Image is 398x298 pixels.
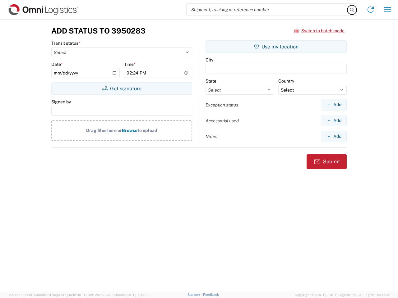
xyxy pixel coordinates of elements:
[307,154,347,169] button: Submit
[322,131,347,142] button: Add
[294,26,345,36] button: Switch to batch mode
[187,4,348,16] input: Shipment, tracking or reference number
[57,293,81,297] span: [DATE] 10:10:00
[51,40,80,46] label: Transit status
[51,26,146,35] h3: Add Status to 3950283
[206,102,238,108] label: Exception status
[51,82,192,95] button: Get signature
[187,293,203,296] a: Support
[7,293,81,297] span: Server: 2025.18.0-a0edd1917ac
[137,128,157,133] span: to upload
[125,293,150,297] span: [DATE] 10:06:13
[206,134,217,139] label: Notes
[124,61,136,67] label: Time
[86,128,122,133] span: Drag files here or
[295,292,391,298] span: Copyright © [DATE]-[DATE] Agistix Inc., All Rights Reserved
[278,78,294,84] label: Country
[206,57,213,63] label: City
[84,293,150,297] span: Client: 2025.18.0-198a450
[322,115,347,126] button: Add
[122,128,137,133] span: Browse
[206,118,239,124] label: Accessorial used
[51,61,63,67] label: Date
[206,40,347,53] button: Use my location
[322,99,347,111] button: Add
[203,293,219,296] a: Feedback
[51,99,71,105] label: Signed by
[206,78,216,84] label: State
